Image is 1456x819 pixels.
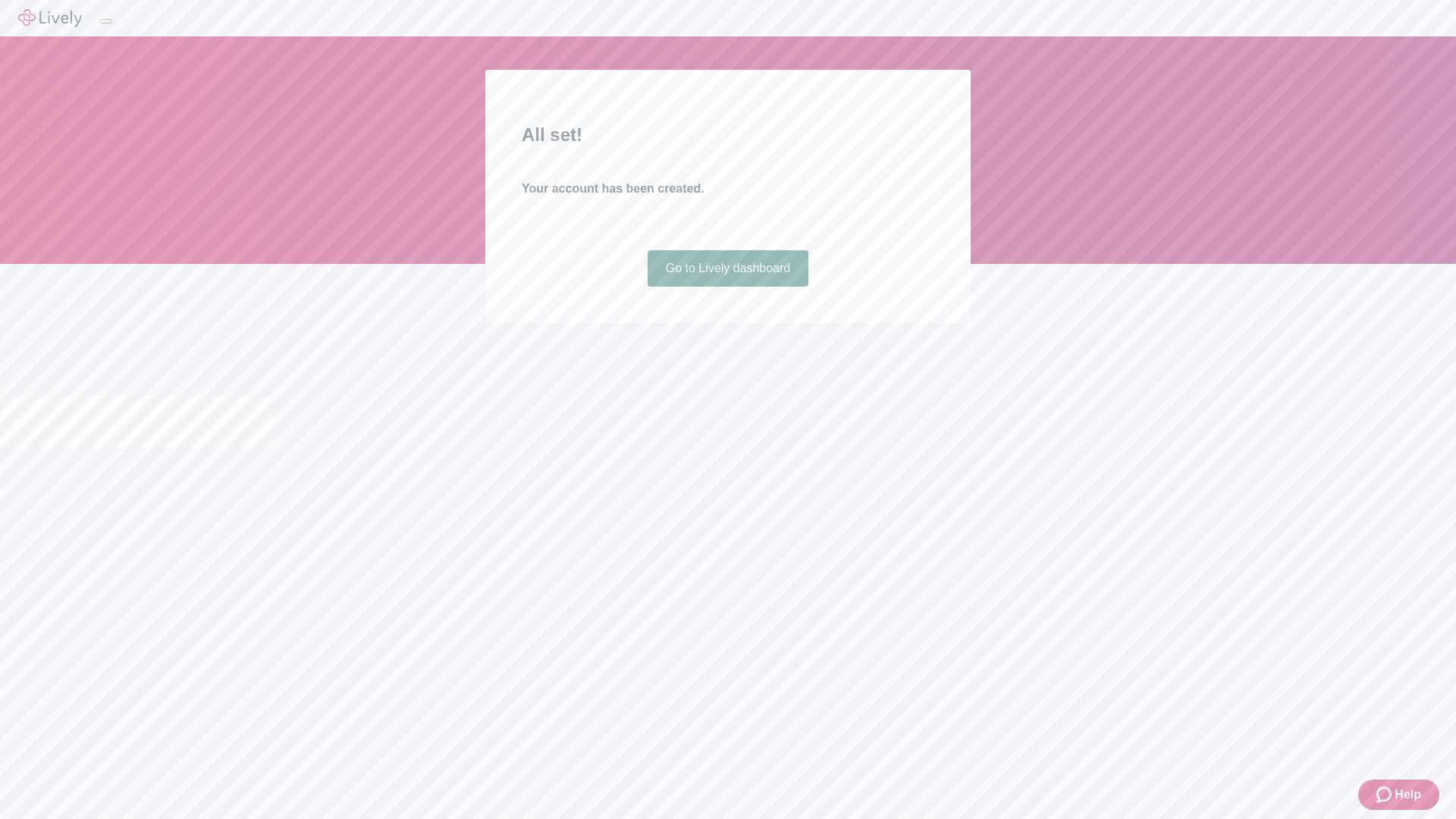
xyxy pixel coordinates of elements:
[1376,786,1395,804] svg: Zendesk support icon
[100,19,112,24] button: Log out
[18,9,82,27] img: Lively
[648,250,809,287] a: Go to Lively dashboard
[1358,780,1439,810] button: Zendesk support iconHelp
[522,180,934,198] h4: Your account has been created.
[1395,786,1421,804] span: Help
[522,121,934,149] h2: All set!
